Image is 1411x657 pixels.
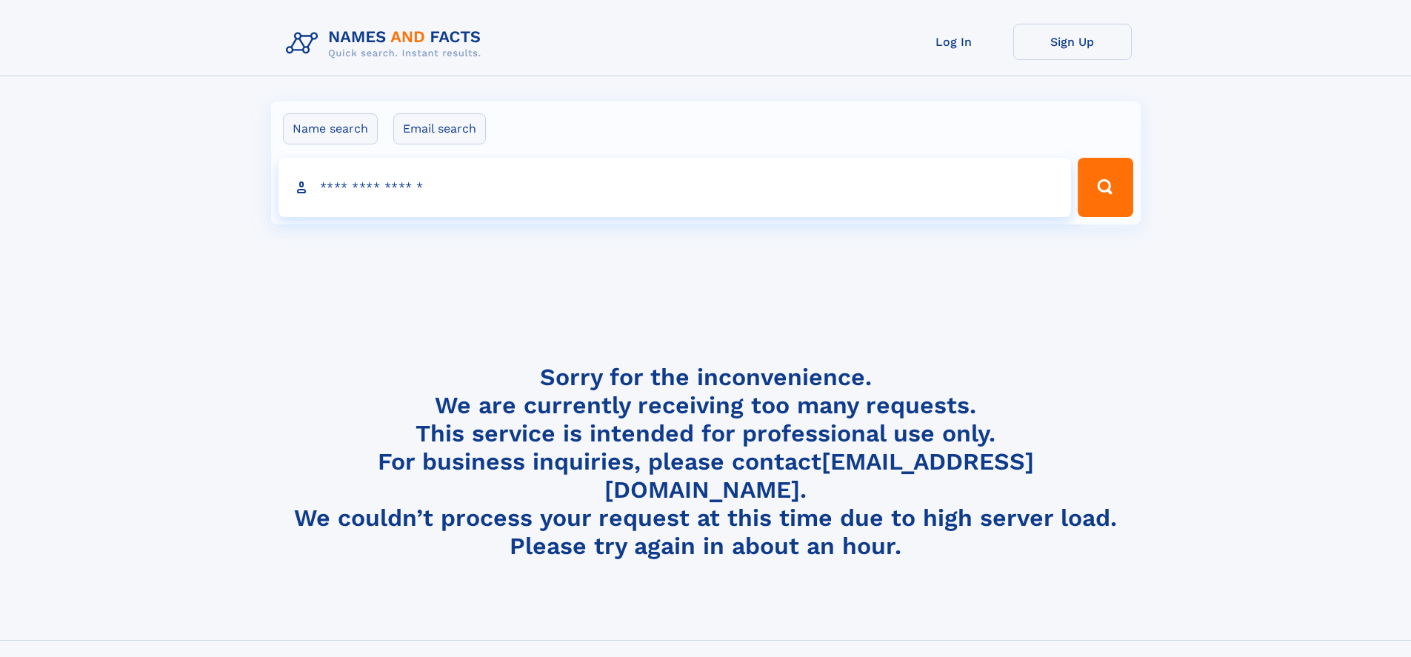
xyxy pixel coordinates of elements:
[604,447,1034,504] a: [EMAIL_ADDRESS][DOMAIN_NAME]
[1013,24,1132,60] a: Sign Up
[280,363,1132,561] h4: Sorry for the inconvenience. We are currently receiving too many requests. This service is intend...
[895,24,1013,60] a: Log In
[1078,158,1133,217] button: Search Button
[278,158,1072,217] input: search input
[393,113,486,144] label: Email search
[283,113,378,144] label: Name search
[280,24,493,64] img: Logo Names and Facts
